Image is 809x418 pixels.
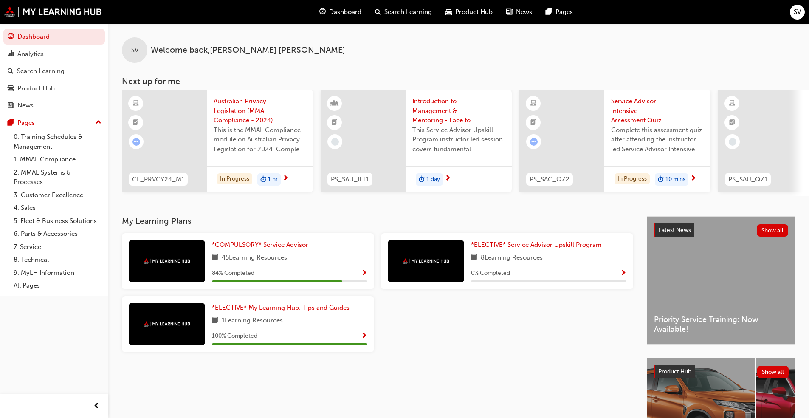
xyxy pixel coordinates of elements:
a: 1. MMAL Compliance [10,153,105,166]
button: Show Progress [361,268,367,279]
a: 0. Training Schedules & Management [10,130,105,153]
span: Show Progress [361,270,367,277]
button: Show all [757,224,789,237]
button: DashboardAnalyticsSearch LearningProduct HubNews [3,27,105,115]
div: In Progress [615,173,650,185]
span: learningRecordVerb_NONE-icon [331,138,339,146]
a: News [3,98,105,113]
a: 8. Technical [10,253,105,266]
div: Pages [17,118,35,128]
span: car-icon [445,7,452,17]
div: In Progress [217,173,252,185]
span: 45 Learning Resources [222,253,287,263]
a: *ELECTIVE* Service Advisor Upskill Program [471,240,605,250]
span: guage-icon [319,7,326,17]
span: Search Learning [384,7,432,17]
a: Product HubShow all [654,365,789,378]
img: mmal [4,6,102,17]
span: Product Hub [658,368,691,375]
a: Search Learning [3,63,105,79]
span: next-icon [445,175,451,183]
span: Welcome back , [PERSON_NAME] [PERSON_NAME] [151,45,345,55]
a: *COMPULSORY* Service Advisor [212,240,312,250]
button: SV [790,5,805,20]
a: PS_SAC_QZ2Service Advisor Intensive - Assessment Quiz (Service Advisor Core Program)Complete this... [519,90,710,192]
a: Latest NewsShow allPriority Service Training: Now Available! [647,216,795,345]
span: search-icon [375,7,381,17]
img: mmal [144,321,190,327]
span: news-icon [8,102,14,110]
a: pages-iconPages [539,3,580,21]
span: booktick-icon [133,117,139,128]
a: search-iconSearch Learning [368,3,439,21]
span: car-icon [8,85,14,93]
button: Pages [3,115,105,131]
span: duration-icon [260,174,266,185]
a: 2. MMAL Systems & Processes [10,166,105,189]
a: 9. MyLH Information [10,266,105,280]
span: learningRecordVerb_ATTEMPT-icon [132,138,140,146]
span: chart-icon [8,51,14,58]
a: Analytics [3,46,105,62]
a: Product Hub [3,81,105,96]
div: Product Hub [17,84,55,93]
a: 4. Sales [10,201,105,215]
span: *COMPULSORY* Service Advisor [212,241,308,249]
span: prev-icon [93,401,100,412]
a: guage-iconDashboard [313,3,368,21]
span: learningRecordVerb_ATTEMPT-icon [530,138,538,146]
a: Dashboard [3,29,105,45]
span: Latest News [659,226,691,234]
span: Dashboard [329,7,361,17]
span: 1 Learning Resources [222,316,283,326]
div: News [17,101,34,110]
span: 0 % Completed [471,268,510,278]
span: Priority Service Training: Now Available! [654,315,788,334]
span: booktick-icon [332,117,338,128]
a: news-iconNews [499,3,539,21]
a: 3. Customer Excellence [10,189,105,202]
button: Show Progress [361,331,367,342]
a: All Pages [10,279,105,292]
span: 84 % Completed [212,268,254,278]
span: duration-icon [419,174,425,185]
span: 1 hr [268,175,278,184]
a: 7. Service [10,240,105,254]
span: booktick-icon [729,117,735,128]
span: guage-icon [8,33,14,41]
a: *ELECTIVE* My Learning Hub: Tips and Guides [212,303,353,313]
span: PS_SAU_QZ1 [728,175,767,184]
span: News [516,7,532,17]
span: learningResourceType_ELEARNING-icon [133,98,139,109]
span: next-icon [690,175,696,183]
span: This Service Advisor Upskill Program instructor led session covers fundamental management styles ... [412,125,505,154]
span: SV [794,7,801,17]
span: news-icon [506,7,513,17]
span: booktick-icon [530,117,536,128]
span: Show Progress [620,270,626,277]
span: PS_SAC_QZ2 [530,175,569,184]
img: mmal [403,258,449,264]
span: *ELECTIVE* Service Advisor Upskill Program [471,241,602,249]
span: Product Hub [455,7,493,17]
span: pages-icon [546,7,552,17]
span: Australian Privacy Legislation (MMAL Compliance - 2024) [214,96,306,125]
span: next-icon [282,175,289,183]
a: car-iconProduct Hub [439,3,499,21]
span: 8 Learning Resources [481,253,543,263]
span: pages-icon [8,119,14,127]
span: learningResourceType_ELEARNING-icon [729,98,735,109]
span: Complete this assessment quiz after attending the instructor led Service Advisor Intensive sessio... [611,125,704,154]
span: PS_SAU_ILT1 [331,175,369,184]
span: 100 % Completed [212,331,257,341]
h3: Next up for me [108,76,809,86]
span: 1 day [426,175,440,184]
span: This is the MMAL Compliance module on Australian Privacy Legislation for 2024. Complete this modu... [214,125,306,154]
a: 5. Fleet & Business Solutions [10,215,105,228]
span: *ELECTIVE* My Learning Hub: Tips and Guides [212,304,350,311]
span: duration-icon [658,174,664,185]
span: learningRecordVerb_NONE-icon [729,138,736,146]
div: Analytics [17,49,44,59]
span: book-icon [471,253,477,263]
